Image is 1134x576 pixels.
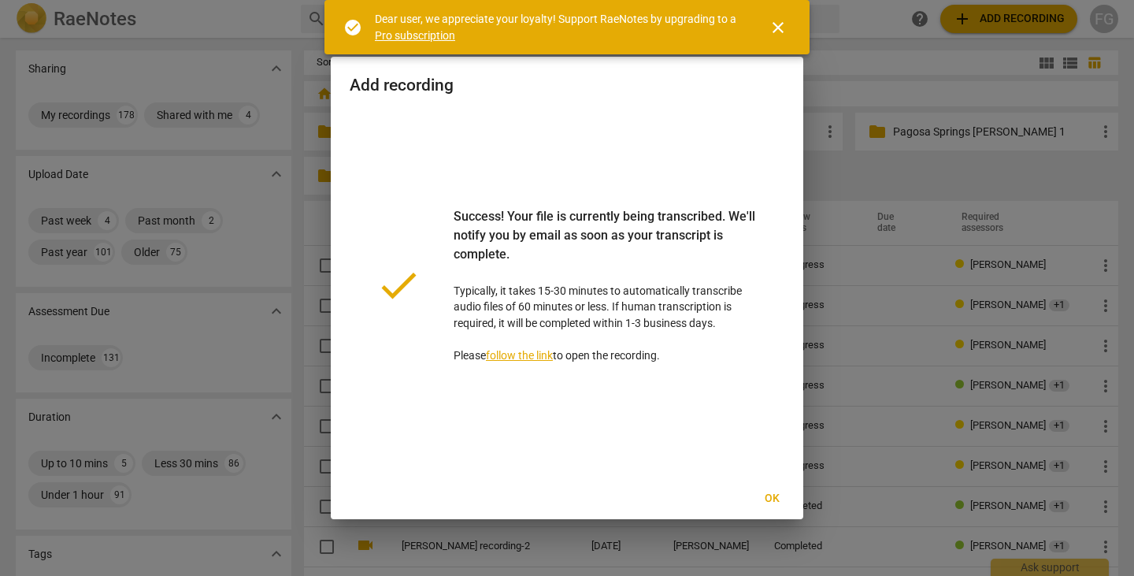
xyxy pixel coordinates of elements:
span: Ok [759,491,784,507]
a: follow the link [486,349,553,362]
span: check_circle [343,18,362,37]
span: close [769,18,787,37]
div: Success! Your file is currently being transcribed. We'll notify you by email as soon as your tran... [454,207,759,283]
button: Ok [747,485,797,513]
span: done [375,262,422,309]
div: Dear user, we appreciate your loyalty! Support RaeNotes by upgrading to a [375,11,740,43]
p: Typically, it takes 15-30 minutes to automatically transcribe audio files of 60 minutes or less. ... [454,207,759,364]
button: Close [759,9,797,46]
a: Pro subscription [375,29,455,42]
h2: Add recording [350,76,784,95]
